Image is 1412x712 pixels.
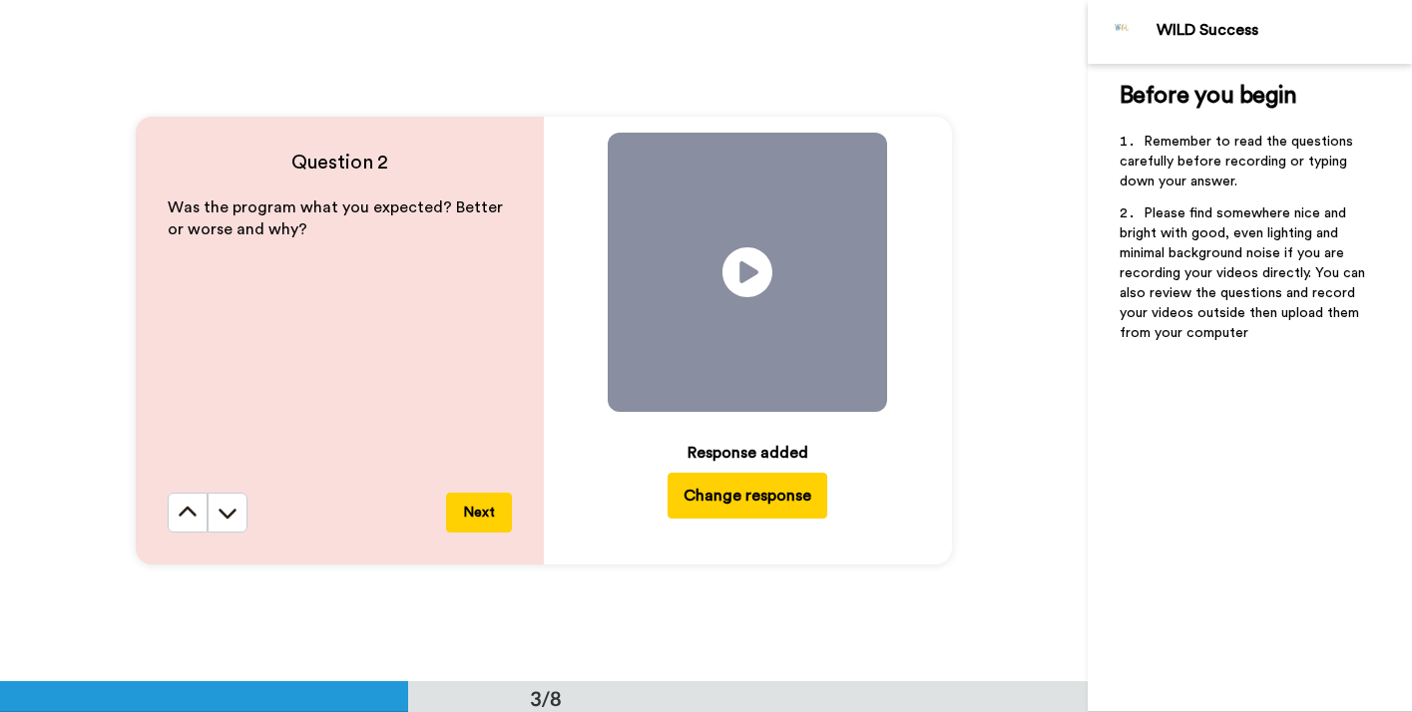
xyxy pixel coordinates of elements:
[1157,21,1411,40] div: WILD Success
[1120,84,1296,108] span: Before you begin
[1120,206,1369,340] span: Please find somewhere nice and bright with good, even lighting and minimal background noise if yo...
[498,684,594,712] div: 3/8
[1099,8,1147,56] img: Profile Image
[1120,135,1357,188] span: Remember to read the questions carefully before recording or typing down your answer.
